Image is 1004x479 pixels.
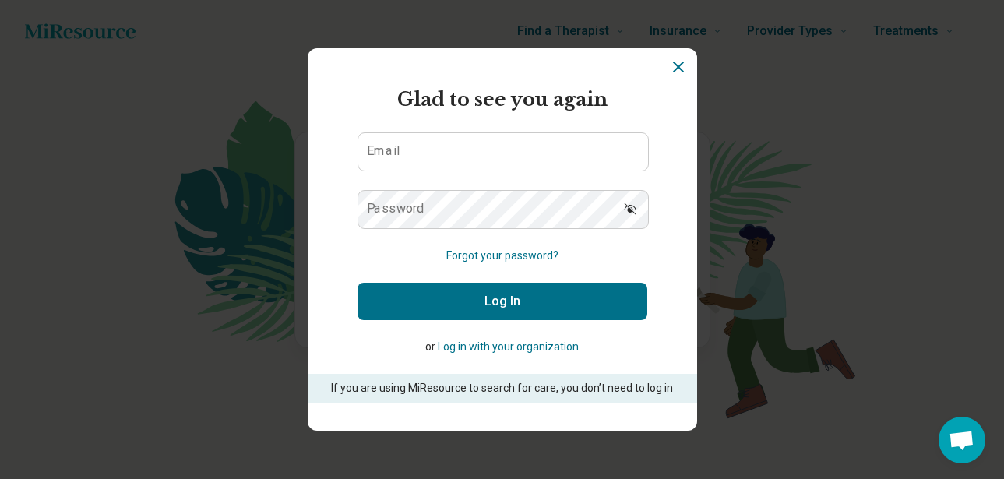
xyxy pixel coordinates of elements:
button: Log in with your organization [438,339,579,355]
button: Forgot your password? [446,248,558,264]
h2: Glad to see you again [358,86,647,114]
button: Show password [613,190,647,227]
label: Email [367,145,400,157]
p: If you are using MiResource to search for care, you don’t need to log in [329,380,675,396]
p: or [358,339,647,355]
section: Login Dialog [308,48,697,431]
label: Password [367,203,424,215]
button: Log In [358,283,647,320]
button: Dismiss [669,58,688,76]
